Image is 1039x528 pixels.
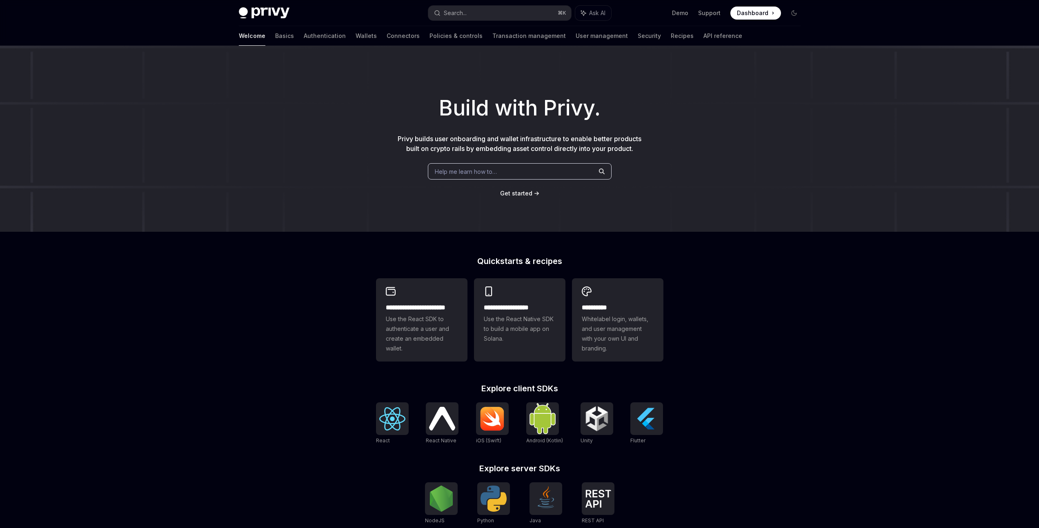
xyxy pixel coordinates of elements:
a: Demo [672,9,688,17]
img: dark logo [239,7,289,19]
h2: Quickstarts & recipes [376,257,663,265]
img: Android (Kotlin) [530,403,556,434]
span: Java [530,517,541,524]
a: Policies & controls [429,26,483,46]
a: Security [638,26,661,46]
span: Unity [581,437,593,444]
a: Connectors [387,26,420,46]
img: NodeJS [428,486,454,512]
img: React Native [429,407,455,430]
img: iOS (Swift) [479,406,505,431]
img: Java [533,486,559,512]
span: Ask AI [589,9,605,17]
a: ReactReact [376,402,409,445]
a: Support [698,9,721,17]
a: REST APIREST API [582,482,614,525]
a: Recipes [671,26,694,46]
span: Get started [500,190,532,197]
span: NodeJS [425,517,445,524]
img: Flutter [634,406,660,432]
span: Python [477,517,494,524]
span: React [376,437,390,444]
span: iOS (Swift) [476,437,501,444]
span: Use the React Native SDK to build a mobile app on Solana. [484,314,556,344]
div: Search... [444,8,467,18]
button: Toggle dark mode [788,7,801,20]
a: Authentication [304,26,346,46]
a: iOS (Swift)iOS (Swift) [476,402,509,445]
a: Android (Kotlin)Android (Kotlin) [526,402,563,445]
span: Android (Kotlin) [526,437,563,444]
a: User management [576,26,628,46]
a: JavaJava [530,482,562,525]
h2: Explore client SDKs [376,384,663,393]
a: NodeJSNodeJS [425,482,458,525]
a: Basics [275,26,294,46]
h1: Build with Privy. [13,92,1026,124]
span: Dashboard [737,9,768,17]
span: React Native [426,437,456,444]
span: Whitelabel login, wallets, and user management with your own UI and branding. [582,314,654,353]
a: Dashboard [730,7,781,20]
h2: Explore server SDKs [376,464,663,473]
button: Search...⌘K [428,6,571,20]
img: REST API [585,490,611,508]
span: Use the React SDK to authenticate a user and create an embedded wallet. [386,314,458,353]
span: Flutter [630,437,645,444]
span: REST API [582,517,604,524]
a: **** *****Whitelabel login, wallets, and user management with your own UI and branding. [572,278,663,362]
a: PythonPython [477,482,510,525]
a: FlutterFlutter [630,402,663,445]
a: Wallets [356,26,377,46]
a: Transaction management [492,26,566,46]
button: Ask AI [575,6,611,20]
a: Welcome [239,26,265,46]
img: Unity [584,406,610,432]
a: Get started [500,189,532,197]
a: UnityUnity [581,402,613,445]
img: Python [481,486,507,512]
a: React NativeReact Native [426,402,458,445]
span: Help me learn how to… [435,167,497,176]
a: **** **** **** ***Use the React Native SDK to build a mobile app on Solana. [474,278,565,362]
span: Privy builds user onboarding and wallet infrastructure to enable better products built on crypto ... [398,135,641,153]
img: React [379,407,405,430]
a: API reference [703,26,742,46]
span: ⌘ K [558,10,566,16]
